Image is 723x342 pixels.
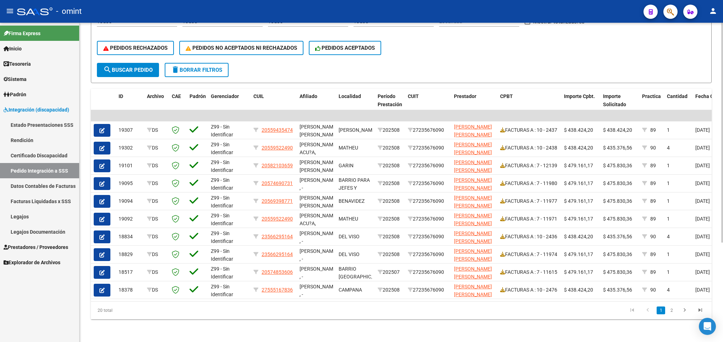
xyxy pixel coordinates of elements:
[408,162,448,170] div: 27235676090
[650,216,656,222] span: 89
[408,215,448,223] div: 27235676090
[408,233,448,241] div: 27235676090
[147,215,166,223] div: DS
[408,93,419,99] span: CUIT
[699,318,716,335] div: Open Intercom Messenger
[408,250,448,259] div: 27235676090
[695,251,710,257] span: [DATE]
[262,251,293,257] span: 23566295164
[172,93,181,99] span: CAE
[339,266,387,280] span: BARRIO [GEOGRAPHIC_DATA]
[408,179,448,188] div: 27235676090
[564,234,593,239] span: $ 438.424,20
[211,213,233,227] span: Z99 - Sin Identificar
[650,198,656,204] span: 89
[657,306,665,314] a: 1
[695,127,710,133] span: [DATE]
[262,269,293,275] span: 20574853606
[339,234,360,239] span: DEL VISO
[564,163,593,168] span: $ 479.161,17
[378,144,402,152] div: 202508
[603,93,626,107] span: Importe Solicitado
[454,195,492,209] span: [PERSON_NAME] [PERSON_NAME]
[339,251,360,257] span: DEL VISO
[262,163,293,168] span: 20582103659
[309,41,382,55] button: PEDIDOS ACEPTADOS
[564,93,595,99] span: Importe Cpbt.
[211,248,233,262] span: Z99 - Sin Identificar
[603,251,632,257] span: $ 475.830,36
[4,29,40,37] span: Firma Express
[650,251,656,257] span: 89
[262,145,293,151] span: 20559522490
[4,45,22,53] span: Inicio
[4,243,68,251] span: Prestadores / Proveedores
[408,144,448,152] div: 27235676090
[650,287,656,293] span: 90
[147,250,166,259] div: DS
[169,89,187,120] datatable-header-cell: CAE
[500,215,558,223] div: FACTURAS A : 7 - 11971
[119,93,123,99] span: ID
[171,65,180,74] mat-icon: delete
[500,233,558,241] div: FACTURAS A : 10 - 2436
[119,197,141,205] div: 19094
[339,145,358,151] span: MATHEU
[186,45,297,51] span: PEDIDOS NO ACEPTADOS NI RECHAZADOS
[500,197,558,205] div: FACTURAS A : 7 - 11977
[603,287,632,293] span: $ 435.376,56
[603,216,632,222] span: $ 475.830,36
[147,286,166,294] div: DS
[211,159,233,173] span: Z99 - Sin Identificar
[500,268,558,276] div: FACTURAS A : 7 - 11615
[694,306,707,314] a: go to last page
[103,45,168,51] span: PEDIDOS RECHAZADOS
[211,93,239,99] span: Gerenciador
[147,197,166,205] div: DS
[695,234,710,239] span: [DATE]
[642,93,661,99] span: Practica
[405,89,451,120] datatable-header-cell: CUIT
[211,124,233,138] span: Z99 - Sin Identificar
[262,180,293,186] span: 20574690731
[639,89,664,120] datatable-header-cell: Practica
[454,177,492,191] span: [PERSON_NAME] [PERSON_NAME]
[656,304,666,316] li: page 1
[300,195,338,217] span: [PERSON_NAME] [PERSON_NAME] , -
[378,250,402,259] div: 202508
[603,163,632,168] span: $ 475.830,36
[678,306,691,314] a: go to next page
[664,89,692,120] datatable-header-cell: Cantidad
[116,89,144,120] datatable-header-cell: ID
[339,287,362,293] span: CAMPANA
[97,63,159,77] button: Buscar Pedido
[378,286,402,294] div: 202508
[300,93,317,99] span: Afiliado
[500,179,558,188] div: FACTURAS A : 7 - 11980
[378,93,402,107] span: Período Prestación
[147,93,164,99] span: Archivo
[667,216,670,222] span: 1
[695,145,710,151] span: [DATE]
[262,216,293,222] span: 20559522490
[91,302,214,319] div: 20 total
[695,93,721,99] span: Fecha Cpbt
[147,179,166,188] div: DS
[497,89,561,120] datatable-header-cell: CPBT
[119,250,141,259] div: 18829
[408,126,448,134] div: 27235676090
[564,127,593,133] span: $ 438.424,20
[119,126,141,134] div: 19307
[667,306,676,314] a: 2
[119,233,141,241] div: 18834
[564,216,593,222] span: $ 479.161,17
[339,127,377,133] span: [PERSON_NAME]
[4,75,27,83] span: Sistema
[103,65,112,74] mat-icon: search
[378,126,402,134] div: 202508
[339,177,370,191] span: BARRIO PARA JEFES Y
[187,89,208,120] datatable-header-cell: Padrón
[454,230,492,244] span: [PERSON_NAME] [PERSON_NAME]
[454,124,492,138] span: [PERSON_NAME] [PERSON_NAME]
[603,127,632,133] span: $ 438.424,20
